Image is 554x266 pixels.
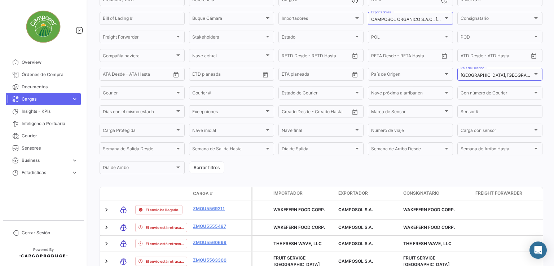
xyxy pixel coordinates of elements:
[371,147,443,152] span: Semana de Arribo Desde
[132,191,190,196] datatable-header-cell: Estado de Envio
[114,191,132,196] datatable-header-cell: Modo de Transporte
[488,54,521,59] input: ATD Hasta
[349,50,360,61] button: Open calendar
[371,110,443,115] span: Marca de Sensor
[6,56,81,68] a: Overview
[103,73,125,78] input: ATA Desde
[282,110,311,115] input: Creado Desde
[193,257,230,263] a: ZMOU5563300
[260,69,271,80] button: Open calendar
[192,147,264,152] span: Semana de Salida Hasta
[461,92,533,97] span: Con número de Courier
[22,84,78,90] span: Documentos
[146,225,184,230] span: El envío está retrasado.
[371,73,443,78] span: País de Origen
[103,206,110,213] a: Expand/Collapse Row
[130,73,162,78] input: ATA Hasta
[282,129,354,134] span: Nave final
[193,223,230,230] a: ZMOU5555497
[403,190,439,196] span: Consignatario
[389,54,422,59] input: Hasta
[22,108,78,115] span: Insights - KPIs
[300,54,332,59] input: Hasta
[192,129,264,134] span: Nave inicial
[282,92,354,97] span: Estado de Courier
[349,107,360,118] button: Open calendar
[461,54,483,59] input: ATD Desde
[371,17,480,22] mat-select-trigger: CAMPOSOL ORGANICO S.A.C., [PERSON_NAME] S.A.
[22,71,78,78] span: Órdenes de Compra
[529,241,547,259] div: Abrir Intercom Messenger
[335,187,400,200] datatable-header-cell: Exportador
[22,133,78,139] span: Courier
[22,157,69,164] span: Business
[171,69,181,80] button: Open calendar
[192,73,205,78] input: Desde
[193,190,213,197] span: Carga #
[439,50,450,61] button: Open calendar
[22,145,78,151] span: Sensores
[271,187,335,200] datatable-header-cell: Importador
[22,120,78,127] span: Inteligencia Portuaria
[6,118,81,130] a: Inteligencia Portuaria
[338,258,373,264] span: CAMPOSOL S.A.
[461,129,533,134] span: Carga con sensor
[282,73,295,78] input: Desde
[22,96,69,102] span: Cargas
[273,190,303,196] span: Importador
[192,36,264,41] span: Stakeholders
[25,9,61,45] img: d0e946ec-b6b7-478a-95a2-5c59a4021789.jpg
[192,17,264,22] span: Buque Cámara
[461,72,551,78] mat-select-trigger: [GEOGRAPHIC_DATA], [GEOGRAPHIC_DATA]
[403,207,455,212] span: WAKEFERN FOOD CORP.
[403,241,452,246] span: THE FRESH WAVE, LLC
[475,190,522,196] span: Freight Forwarder
[71,157,78,164] span: expand_more
[6,105,81,118] a: Insights - KPIs
[103,92,175,97] span: Courier
[300,73,332,78] input: Hasta
[6,130,81,142] a: Courier
[103,166,175,171] span: Día de Arribo
[273,207,325,212] span: WAKEFERN FOOD CORP.
[6,81,81,93] a: Documentos
[233,191,251,196] datatable-header-cell: Póliza
[282,54,295,59] input: Desde
[103,54,175,59] span: Compañía naviera
[282,17,354,22] span: Importadores
[22,169,69,176] span: Estadísticas
[472,187,545,200] datatable-header-cell: Freight Forwarder
[71,96,78,102] span: expand_more
[273,225,325,230] span: WAKEFERN FOOD CORP.
[103,147,175,152] span: Semana de Salida Desde
[103,240,110,247] a: Expand/Collapse Row
[371,36,443,41] span: POL
[210,73,243,78] input: Hasta
[282,147,354,152] span: Día de Salida
[22,230,78,236] span: Cerrar Sesión
[192,54,264,59] span: Nave actual
[400,187,472,200] datatable-header-cell: Consignatario
[146,207,179,213] span: El envío ha llegado.
[71,169,78,176] span: expand_more
[6,68,81,81] a: Órdenes de Compra
[338,225,373,230] span: CAMPOSOL S.A.
[103,36,175,41] span: Freight Forwarder
[316,110,348,115] input: Creado Hasta
[461,17,533,22] span: Consignatario
[338,190,368,196] span: Exportador
[461,36,533,41] span: POD
[338,241,373,246] span: CAMPOSOL S.A.
[193,239,230,246] a: ZMOU5560699
[190,187,233,200] datatable-header-cell: Carga #
[6,142,81,154] a: Sensores
[282,36,354,41] span: Estado
[349,69,360,80] button: Open calendar
[103,110,175,115] span: Días con el mismo estado
[528,50,539,61] button: Open calendar
[103,224,110,231] a: Expand/Collapse Row
[252,187,271,200] datatable-header-cell: Carga Protegida
[189,161,224,173] button: Borrar filtros
[22,59,78,66] span: Overview
[273,241,322,246] span: THE FRESH WAVE, LLC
